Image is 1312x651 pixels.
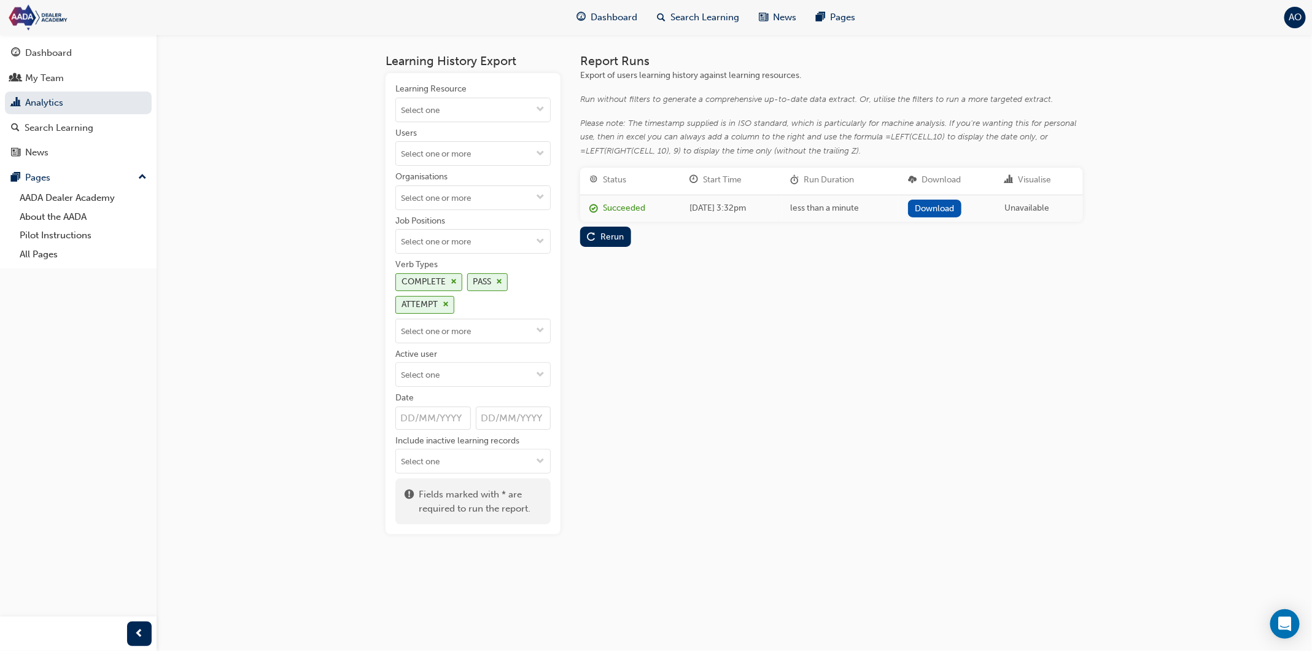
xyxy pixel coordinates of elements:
span: down-icon [536,370,545,381]
div: My Team [25,71,64,85]
span: pages-icon [11,173,20,184]
div: PASS [473,275,492,289]
a: Search Learning [5,117,152,139]
button: DashboardMy TeamAnalyticsSearch LearningNews [5,39,152,166]
span: chart-icon [11,98,20,109]
div: Succeeded [603,201,645,216]
span: search-icon [657,10,666,25]
input: Date [476,407,551,430]
h3: Learning History Export [386,54,561,68]
span: duration-icon [791,175,799,185]
span: News [773,10,796,25]
button: toggle menu [530,142,550,165]
span: chart-icon [1004,175,1013,185]
input: Job Positionstoggle menu [396,230,550,253]
span: Fields marked with * are required to run the report. [419,488,541,515]
span: Unavailable [1004,203,1049,213]
a: Pilot Instructions [15,226,152,245]
div: Visualise [1018,173,1051,187]
div: Include inactive learning records [395,435,519,447]
div: Status [603,173,626,187]
div: Organisations [395,171,448,183]
span: prev-icon [135,626,144,642]
span: down-icon [536,457,545,467]
input: Date [395,407,471,430]
button: toggle menu [530,319,550,343]
a: Analytics [5,92,152,114]
span: down-icon [536,237,545,248]
a: pages-iconPages [806,5,865,30]
input: Verb TypesCOMPLETEcross-iconPASScross-iconATTEMPTcross-icontoggle menu [396,319,550,343]
span: cross-icon [451,278,457,286]
div: Please note: The timestamp supplied is in ISO standard, which is particularly for machine analysi... [580,117,1083,158]
span: news-icon [11,147,20,158]
div: Rerun [600,232,624,242]
div: Pages [25,171,50,185]
span: down-icon [536,149,545,160]
div: Open Intercom Messenger [1270,609,1300,639]
button: Pages [5,166,152,189]
span: down-icon [536,193,545,203]
div: Run without filters to generate a comprehensive up-to-date data extract. Or, utilise the filters ... [580,93,1083,107]
span: news-icon [759,10,768,25]
input: Organisationstoggle menu [396,186,550,209]
span: clock-icon [689,175,698,185]
div: Run Duration [804,173,855,187]
button: toggle menu [530,450,550,473]
a: About the AADA [15,208,152,227]
div: News [25,146,49,160]
button: toggle menu [530,186,550,209]
span: search-icon [11,123,20,134]
span: down-icon [536,326,545,337]
span: replay-icon [587,233,596,243]
span: target-icon [589,175,598,185]
button: Rerun [580,227,631,247]
span: Search Learning [670,10,739,25]
span: Export of users learning history against learning resources. [580,70,801,80]
input: Learning Resourcetoggle menu [396,98,550,122]
a: Dashboard [5,42,152,64]
button: AO [1284,7,1306,28]
span: cross-icon [497,278,503,286]
span: guage-icon [576,10,586,25]
span: people-icon [11,73,20,84]
div: Job Positions [395,215,445,227]
div: Dashboard [25,46,72,60]
a: Download [908,200,961,217]
span: AO [1289,10,1302,25]
div: Learning Resource [395,83,467,95]
div: Download [922,173,961,187]
a: My Team [5,67,152,90]
div: Active user [395,348,437,361]
h3: Report Runs [580,54,1083,68]
div: COMPLETE [402,275,446,289]
span: up-icon [138,170,147,185]
img: Trak [6,4,147,31]
span: cross-icon [443,301,449,308]
div: Search Learning [25,121,93,135]
div: Verb Types [395,259,438,271]
button: toggle menu [530,230,550,253]
div: Users [395,127,417,139]
a: AADA Dealer Academy [15,189,152,208]
div: Date [395,392,414,404]
span: download-icon [908,175,917,185]
div: less than a minute [791,201,890,216]
input: Userstoggle menu [396,142,550,165]
button: toggle menu [530,363,550,386]
span: Dashboard [591,10,637,25]
span: pages-icon [816,10,825,25]
span: report_succeeded-icon [589,204,598,214]
input: Include inactive learning recordstoggle menu [396,450,550,473]
span: Pages [830,10,855,25]
a: search-iconSearch Learning [647,5,749,30]
a: All Pages [15,245,152,264]
a: news-iconNews [749,5,806,30]
div: [DATE] 3:32pm [689,201,772,216]
a: guage-iconDashboard [567,5,647,30]
span: guage-icon [11,48,20,59]
div: ATTEMPT [402,298,438,312]
div: Start Time [703,173,742,187]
